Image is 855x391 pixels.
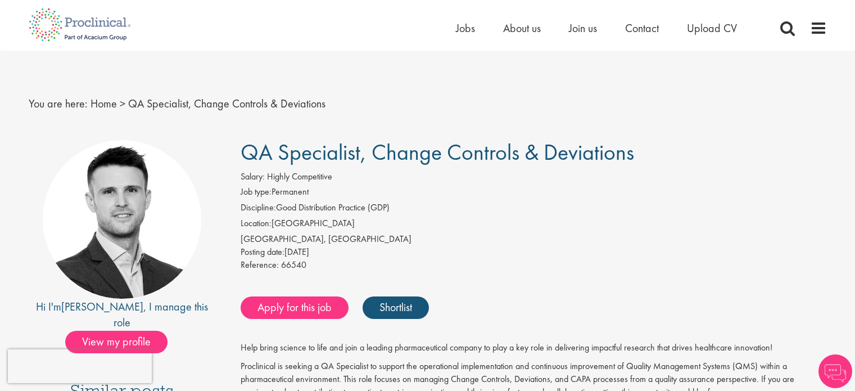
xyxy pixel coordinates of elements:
[29,299,216,331] div: Hi I'm , I manage this role
[241,233,827,246] div: [GEOGRAPHIC_DATA], [GEOGRAPHIC_DATA]
[241,296,349,319] a: Apply for this job
[241,246,284,258] span: Posting date:
[267,170,332,182] span: Highly Competitive
[241,186,272,199] label: Job type:
[120,96,125,111] span: >
[61,299,143,314] a: [PERSON_NAME]
[456,21,475,35] a: Jobs
[241,246,827,259] div: [DATE]
[687,21,737,35] a: Upload CV
[65,331,168,353] span: View my profile
[241,186,827,201] li: Permanent
[241,201,276,214] label: Discipline:
[43,140,201,299] img: imeage of recruiter Joshua Godden
[241,217,827,233] li: [GEOGRAPHIC_DATA]
[281,259,306,271] span: 66540
[241,259,279,272] label: Reference:
[91,96,117,111] a: breadcrumb link
[241,201,827,217] li: Good Distribution Practice (GDP)
[128,96,325,111] span: QA Specialist, Change Controls & Deviations
[8,349,152,383] iframe: reCAPTCHA
[503,21,541,35] a: About us
[241,341,827,354] p: Help bring science to life and join a leading pharmaceutical company to play a key role in delive...
[625,21,659,35] a: Contact
[569,21,597,35] a: Join us
[241,138,634,167] span: QA Specialist, Change Controls & Deviations
[241,170,265,183] label: Salary:
[29,96,88,111] span: You are here:
[65,333,179,348] a: View my profile
[241,217,272,230] label: Location:
[363,296,429,319] a: Shortlist
[818,354,852,388] img: Chatbot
